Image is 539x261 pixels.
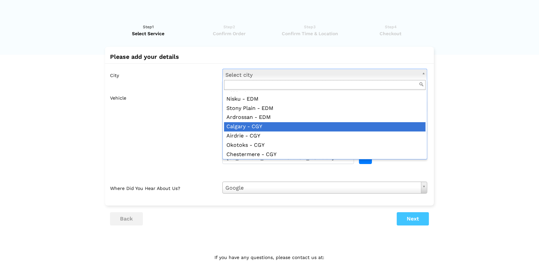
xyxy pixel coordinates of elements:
[224,104,426,113] div: Stony Plain - EDM
[224,150,426,159] div: Chestermere - CGY
[224,131,426,141] div: Airdrie - CGY
[224,122,426,131] div: Calgary - CGY
[224,95,426,104] div: Nisku - EDM
[224,113,426,122] div: Ardrossan - EDM
[224,141,426,150] div: Okotoks - CGY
